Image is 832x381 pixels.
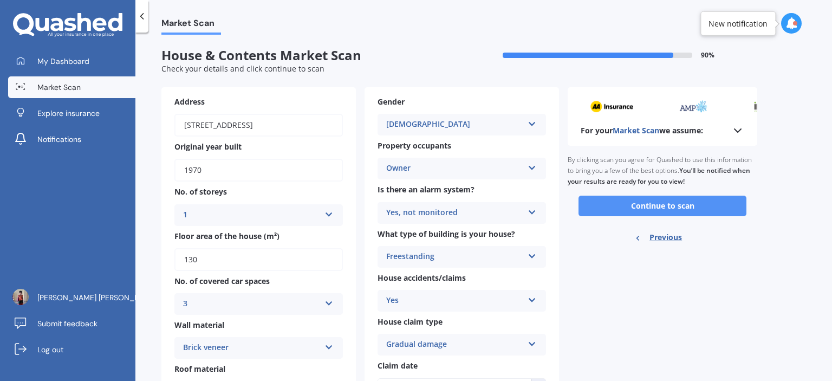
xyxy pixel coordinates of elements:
[12,289,29,305] img: picture
[378,140,451,151] span: Property occupants
[568,166,750,186] b: You’ll be notified when your results are ready for you to view!
[649,229,682,246] span: Previous
[174,320,224,330] span: Wall material
[174,276,270,286] span: No. of covered car spaces
[8,287,135,308] a: [PERSON_NAME] [PERSON_NAME]
[37,292,158,303] span: [PERSON_NAME] [PERSON_NAME]
[161,48,459,63] span: House & Contents Market Scan
[568,146,757,196] div: By clicking scan you agree for Quashed to use this information to bring you a few of the best opt...
[578,196,746,216] button: Continue to scan
[386,338,523,351] div: Gradual damage
[183,298,320,311] div: 3
[37,344,63,355] span: Log out
[174,364,225,374] span: Roof material
[678,100,707,113] img: amp_sm.png
[378,96,405,107] span: Gender
[174,248,343,271] input: Enter floor area
[37,82,81,93] span: Market Scan
[37,108,100,119] span: Explore insurance
[386,118,523,131] div: [DEMOGRAPHIC_DATA]
[386,294,523,307] div: Yes
[386,206,523,219] div: Yes, not monitored
[701,51,714,59] span: 90 %
[183,341,320,354] div: Brick veneer
[378,229,515,239] span: What type of building is your house?
[708,18,768,29] div: New notification
[378,185,474,195] span: Is there an alarm system?
[378,273,466,283] span: House accidents/claims
[174,141,242,152] span: Original year built
[589,100,633,113] img: aa_sm.webp
[161,18,221,33] span: Market Scan
[8,76,135,98] a: Market Scan
[174,231,279,241] span: Floor area of the house (m²)
[8,128,135,150] a: Notifications
[174,187,227,197] span: No. of storeys
[752,100,782,113] img: initio_sm.webp
[8,102,135,124] a: Explore insurance
[37,134,81,145] span: Notifications
[174,96,205,107] span: Address
[378,317,443,327] span: House claim type
[386,250,523,263] div: Freestanding
[8,313,135,334] a: Submit feedback
[37,56,89,67] span: My Dashboard
[183,209,320,222] div: 1
[378,361,418,371] span: Claim date
[386,162,523,175] div: Owner
[613,125,659,135] span: Market Scan
[581,125,703,136] b: For your we assume:
[37,318,97,329] span: Submit feedback
[161,63,324,74] span: Check your details and click continue to scan
[8,339,135,360] a: Log out
[8,50,135,72] a: My Dashboard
